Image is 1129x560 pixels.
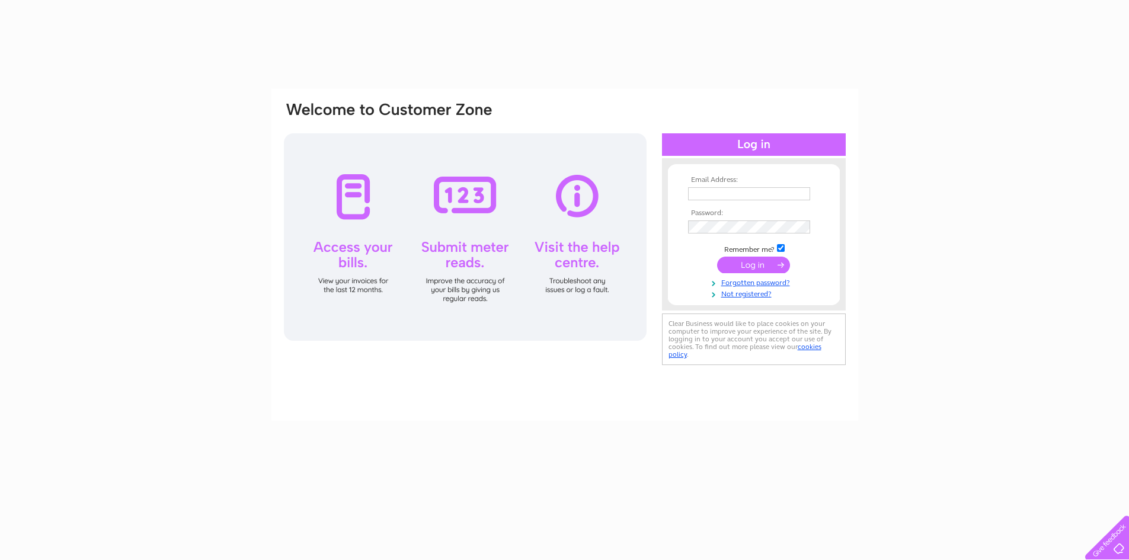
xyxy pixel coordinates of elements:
[685,242,823,254] td: Remember me?
[669,343,821,359] a: cookies policy
[688,287,823,299] a: Not registered?
[717,257,790,273] input: Submit
[685,209,823,217] th: Password:
[688,276,823,287] a: Forgotten password?
[685,176,823,184] th: Email Address:
[662,313,846,365] div: Clear Business would like to place cookies on your computer to improve your experience of the sit...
